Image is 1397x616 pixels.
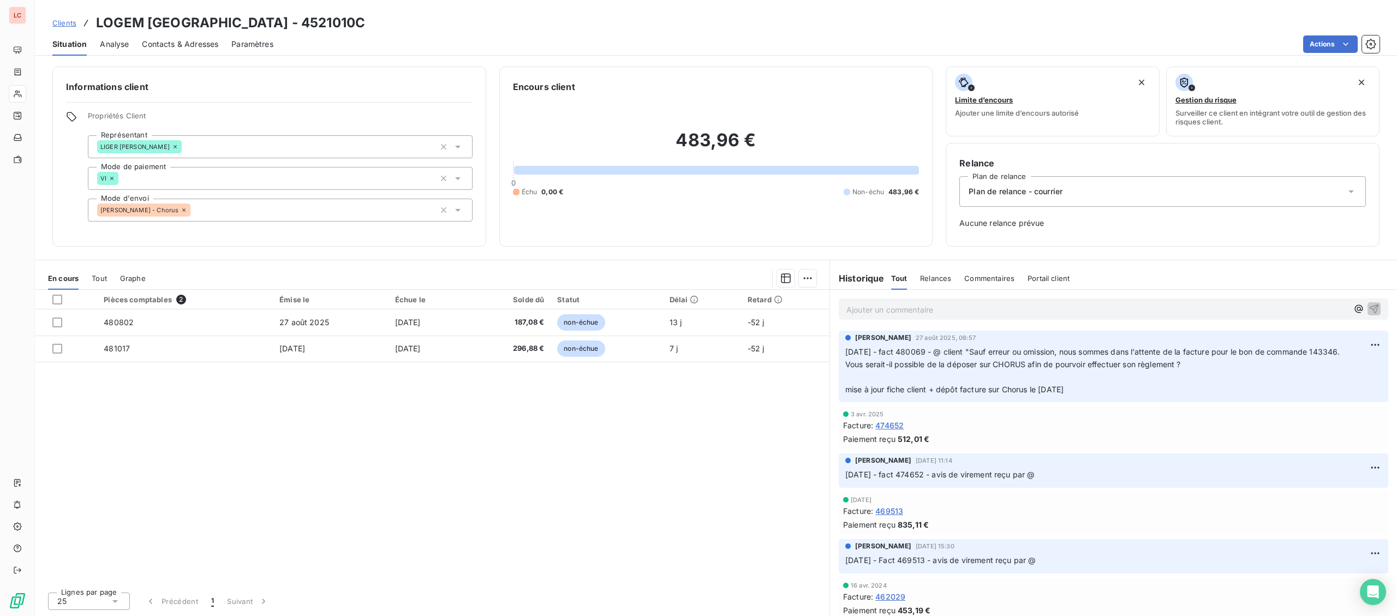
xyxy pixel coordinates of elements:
span: 512,01 € [898,433,929,445]
span: Tout [891,274,908,283]
span: Analyse [100,39,129,50]
span: 480802 [104,318,134,327]
span: [DATE] 11:14 [916,457,952,464]
span: [PERSON_NAME] [855,333,911,343]
span: Paiement reçu [843,433,895,445]
div: Émise le [279,295,382,304]
span: Paiement reçu [843,519,895,530]
span: 469513 [875,505,903,517]
input: Ajouter une valeur [182,142,190,152]
span: Commentaires [964,274,1014,283]
span: Propriétés Client [88,111,473,127]
span: Paiement reçu [843,605,895,616]
span: 2 [176,295,186,304]
button: Suivant [220,590,276,613]
span: Surveiller ce client en intégrant votre outil de gestion des risques client. [1175,109,1370,126]
div: Statut [557,295,656,304]
span: Clients [52,19,76,27]
div: LC [9,7,26,24]
h6: Informations client [66,80,473,93]
span: 835,11 € [898,519,929,530]
span: Aucune relance prévue [959,218,1366,229]
span: 0 [511,178,516,187]
span: Tout [92,274,107,283]
span: 25 [57,596,67,607]
span: [DATE] - fact 474652 - avis de virement reçu par @ [845,470,1035,479]
span: Relances [920,274,951,283]
span: 462029 [875,591,905,602]
span: 13 j [670,318,682,327]
span: 27 août 2025, 08:57 [916,334,976,341]
span: Paramètres [231,39,273,50]
div: Open Intercom Messenger [1360,579,1386,605]
span: VI [100,175,106,182]
span: [DATE] [279,344,305,353]
span: 481017 [104,344,130,353]
span: [PERSON_NAME] [855,456,911,465]
span: Portail client [1028,274,1070,283]
span: 27 août 2025 [279,318,329,327]
div: Retard [748,295,823,304]
span: [DATE] [851,497,871,503]
div: Solde dû [476,295,545,304]
span: Gestion du risque [1175,95,1237,104]
span: -52 j [748,318,765,327]
span: 16 avr. 2024 [851,582,887,589]
span: [DATE] 15:30 [916,543,954,549]
span: 1 [211,596,214,607]
span: 296,88 € [476,343,545,354]
span: [DATE] [395,344,421,353]
div: Délai [670,295,735,304]
h6: Encours client [513,80,575,93]
span: Facture : [843,505,873,517]
h6: Relance [959,157,1366,170]
span: Limite d’encours [955,95,1013,104]
span: Non-échu [852,187,884,197]
span: Contacts & Adresses [142,39,218,50]
span: -52 j [748,344,765,353]
input: Ajouter une valeur [190,205,199,215]
span: Échu [522,187,538,197]
span: Plan de relance - courrier [969,186,1062,197]
span: 7 j [670,344,678,353]
span: 474652 [875,420,904,431]
img: Logo LeanPay [9,592,26,609]
span: [DATE] - Fact 469513 - avis de virement reçu par @ [845,555,1036,565]
span: Vous serait-il possible de la déposer sur CHORUS afin de pourvoir effectuer son règlement ? mise ... [845,360,1181,394]
span: 453,19 € [898,605,930,616]
button: Actions [1303,35,1358,53]
div: Échue le [395,295,463,304]
span: Graphe [120,274,146,283]
input: Ajouter une valeur [118,174,127,183]
a: Clients [52,17,76,28]
span: Facture : [843,591,873,602]
span: Situation [52,39,87,50]
span: LIGER [PERSON_NAME] [100,143,170,150]
span: non-échue [557,314,605,331]
button: 1 [205,590,220,613]
button: Limite d’encoursAjouter une limite d’encours autorisé [946,67,1159,136]
button: Précédent [139,590,205,613]
button: Gestion du risqueSurveiller ce client en intégrant votre outil de gestion des risques client. [1166,67,1380,136]
span: non-échue [557,340,605,357]
span: 483,96 € [888,187,919,197]
span: [DATE] [395,318,421,327]
div: Pièces comptables [104,295,266,304]
span: 3 avr. 2025 [851,411,884,417]
h2: 483,96 € [513,129,920,162]
h6: Historique [830,272,885,285]
span: 187,08 € [476,317,545,328]
span: [PERSON_NAME] [855,541,911,551]
span: 0,00 € [541,187,563,197]
span: [PERSON_NAME] - Chorus [100,207,178,213]
span: [DATE] - fact 480069 - @ client "Sauf erreur ou omission, nous sommes dans l’attente de la factur... [845,347,1340,356]
h3: LOGEM [GEOGRAPHIC_DATA] - 4521010C [96,13,365,33]
span: En cours [48,274,79,283]
span: Facture : [843,420,873,431]
span: Ajouter une limite d’encours autorisé [955,109,1079,117]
